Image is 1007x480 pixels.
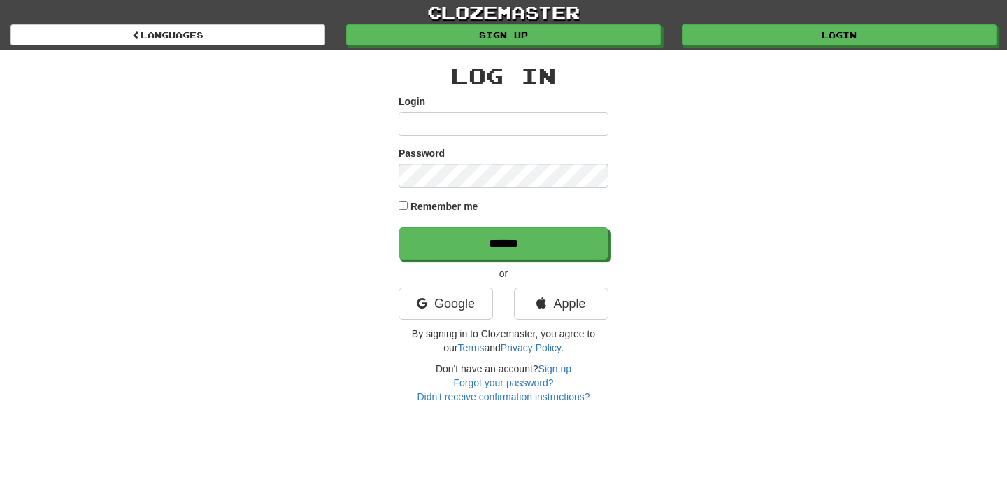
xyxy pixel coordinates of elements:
a: Sign up [538,363,571,374]
a: Apple [514,288,608,320]
a: Forgot your password? [453,377,553,388]
h2: Log In [399,64,608,87]
label: Password [399,146,445,160]
p: By signing in to Clozemaster, you agree to our and . [399,327,608,355]
a: Google [399,288,493,320]
label: Login [399,94,425,108]
a: Sign up [346,24,661,45]
a: Privacy Policy [501,342,561,353]
a: Terms [457,342,484,353]
a: Didn't receive confirmation instructions? [417,391,590,402]
div: Don't have an account? [399,362,608,404]
a: Languages [10,24,325,45]
a: Login [682,24,997,45]
label: Remember me [410,199,478,213]
p: or [399,267,608,281]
